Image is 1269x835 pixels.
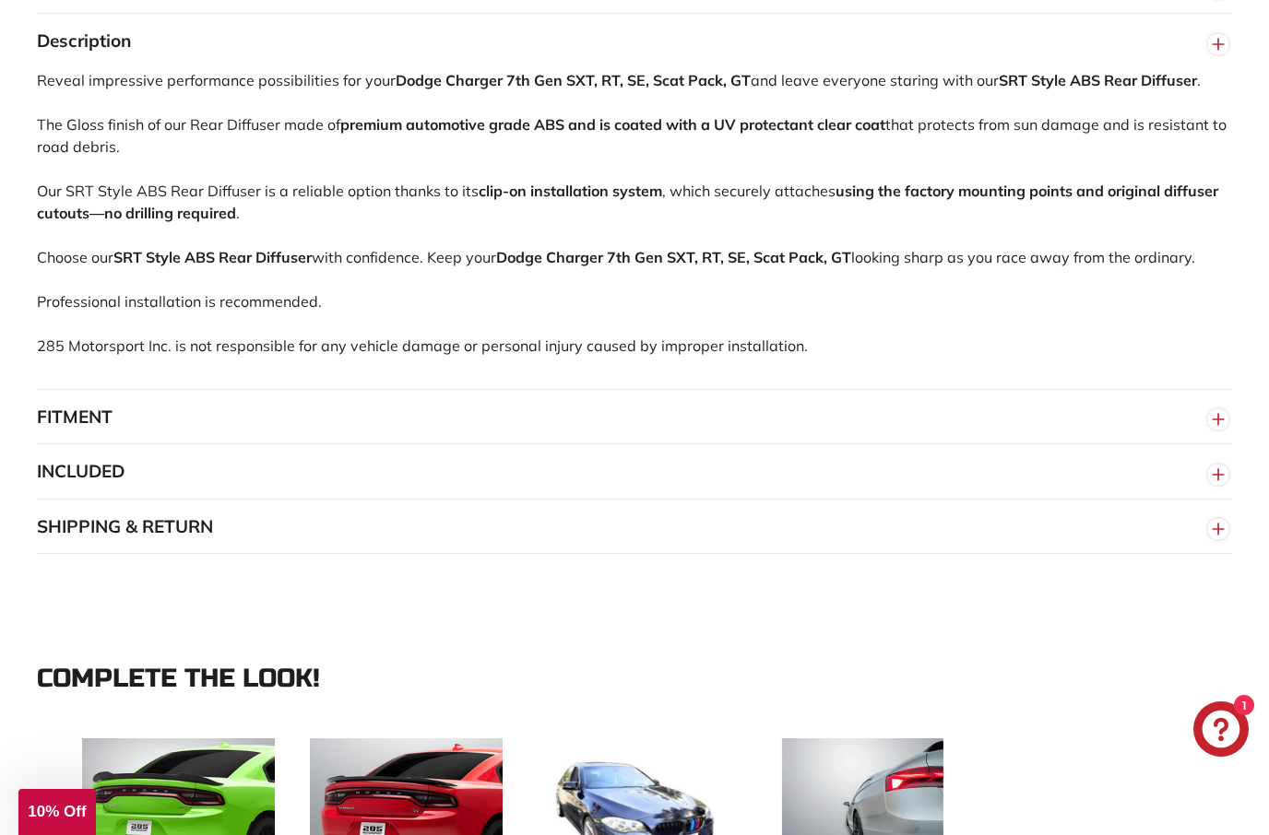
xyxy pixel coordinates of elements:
[18,789,96,835] div: 10% Off
[28,803,86,820] span: 10% Off
[37,69,1232,389] div: Reveal impressive performance possibilities for your and leave everyone staring with our . The Gl...
[496,248,851,266] strong: Dodge Charger 7th Gen SXT, RT, SE, Scat Pack, GT
[37,390,1232,445] button: FITMENT
[396,71,751,89] strong: Dodge Charger 7th Gen SXT, RT, SE, Scat Pack, GT
[37,14,1232,69] button: Description
[113,248,312,266] strong: SRT Style ABS Rear Diffuser
[37,500,1232,555] button: SHIPPING & RETURN
[37,664,1232,693] div: Complete the look!
[999,71,1197,89] strong: SRT Style ABS Rear Diffuser
[37,444,1232,500] button: INCLUDED
[1188,701,1254,761] inbox-online-store-chat: Shopify online store chat
[479,182,662,200] strong: clip-on installation system
[340,115,885,134] strong: premium automotive grade ABS and is coated with a UV protectant clear coat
